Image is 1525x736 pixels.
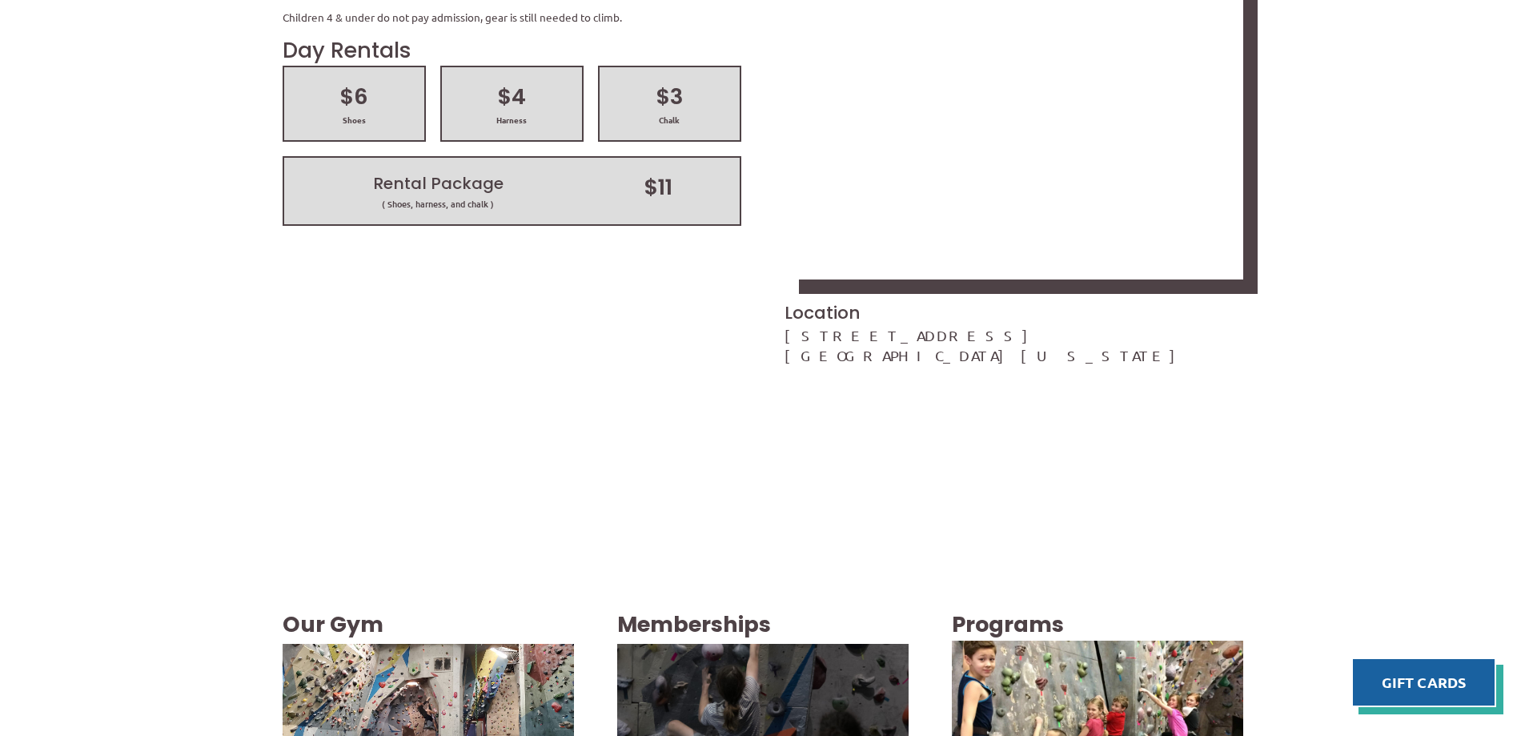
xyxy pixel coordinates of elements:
[283,609,574,640] h3: Our Gym
[614,115,725,126] span: Chalk
[299,115,410,126] span: Shoes
[283,10,741,25] p: Children 4 & under do not pay admission, gear is still needed to climb.
[299,198,578,210] span: ( Shoes, harness, and chalk )
[785,301,1243,325] h3: Location
[456,82,568,112] h2: $4
[785,327,1192,364] a: [STREET_ADDRESS][GEOGRAPHIC_DATA][US_STATE]
[617,609,909,640] h3: Memberships
[456,115,568,126] span: Harness
[299,82,410,112] h2: $6
[952,609,1243,640] h3: Programs
[283,35,741,66] h2: Day Rentals
[592,172,725,203] h2: $11
[299,172,578,195] h2: Rental Package
[614,82,725,112] h2: $3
